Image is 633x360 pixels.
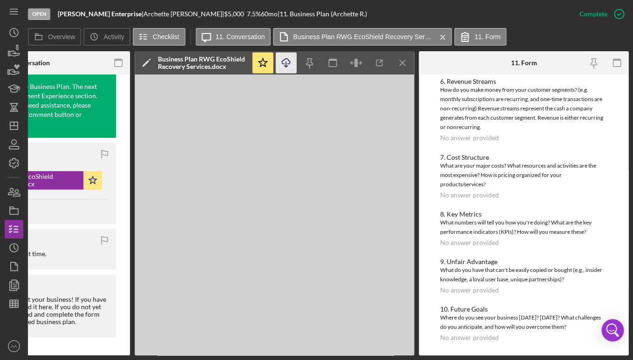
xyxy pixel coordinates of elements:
[579,5,607,23] div: Complete
[103,33,124,41] label: Activity
[153,33,179,41] label: Checklist
[440,239,498,246] div: No answer provided
[11,344,17,349] text: AA
[278,10,367,18] div: | 11. Business Plan (Archette R.)
[510,59,537,67] div: 11. Form
[28,8,50,20] div: Open
[135,75,414,355] iframe: Document Preview
[440,286,498,294] div: No answer provided
[143,10,224,18] div: Archette [PERSON_NAME] |
[83,28,130,46] button: Activity
[58,10,143,18] div: |
[454,28,506,46] button: 11. Form
[28,28,81,46] button: Overview
[440,218,607,237] div: What numbers will tell you how you're doing? What are the key performance indicators (KPIs)? How ...
[58,10,142,18] b: [PERSON_NAME] Enterprise
[474,33,500,41] label: 11. Form
[570,5,628,23] button: Complete
[261,10,278,18] div: 60 mo
[440,211,607,218] div: 8. Key Metrics
[216,33,265,41] label: 11. Conversation
[440,78,607,85] div: 6. Revenue Streams
[247,10,261,18] div: 7.5 %
[273,28,452,46] button: Business Plan RWG EcoShield Recovery Services.docx
[440,134,498,142] div: No answer provided
[224,10,244,18] span: $5,000
[196,28,271,46] button: 11. Conversation
[440,265,607,284] div: What do you have that can't be easily copied or bought (e.g., insider knowledge, a loyal user bas...
[440,313,607,332] div: Where do you see your business [DATE]? [DATE]? What challenges do you anticipate, and how will yo...
[440,85,607,132] div: How do you make money from your customer segments? (e.g. monthly subscriptions are recurring, and...
[158,55,246,70] div: Business Plan RWG EcoShield Recovery Services.docx
[48,33,75,41] label: Overview
[440,258,607,265] div: 9. Unfair Advantage
[440,334,498,341] div: No answer provided
[293,33,433,41] label: Business Plan RWG EcoShield Recovery Services.docx
[440,161,607,189] div: What are your major costs? What resources and activities are the most expensive? How is pricing o...
[440,191,498,199] div: No answer provided
[133,28,185,46] button: Checklist
[440,154,607,161] div: 7. Cost Structure
[440,306,607,313] div: 10. Future Goals
[5,337,23,355] button: AA
[601,319,624,341] div: Open Intercom Messenger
